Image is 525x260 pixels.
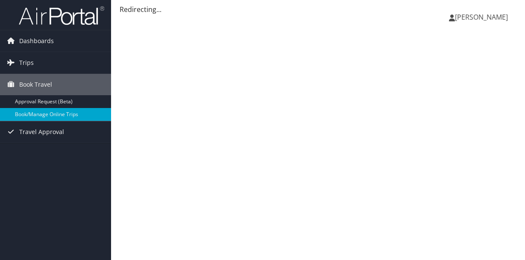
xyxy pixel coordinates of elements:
span: [PERSON_NAME] [455,12,508,22]
a: [PERSON_NAME] [449,4,516,30]
span: Dashboards [19,30,54,52]
img: airportal-logo.png [19,6,104,26]
span: Book Travel [19,74,52,95]
span: Trips [19,52,34,73]
div: Redirecting... [120,4,516,15]
span: Travel Approval [19,121,64,143]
